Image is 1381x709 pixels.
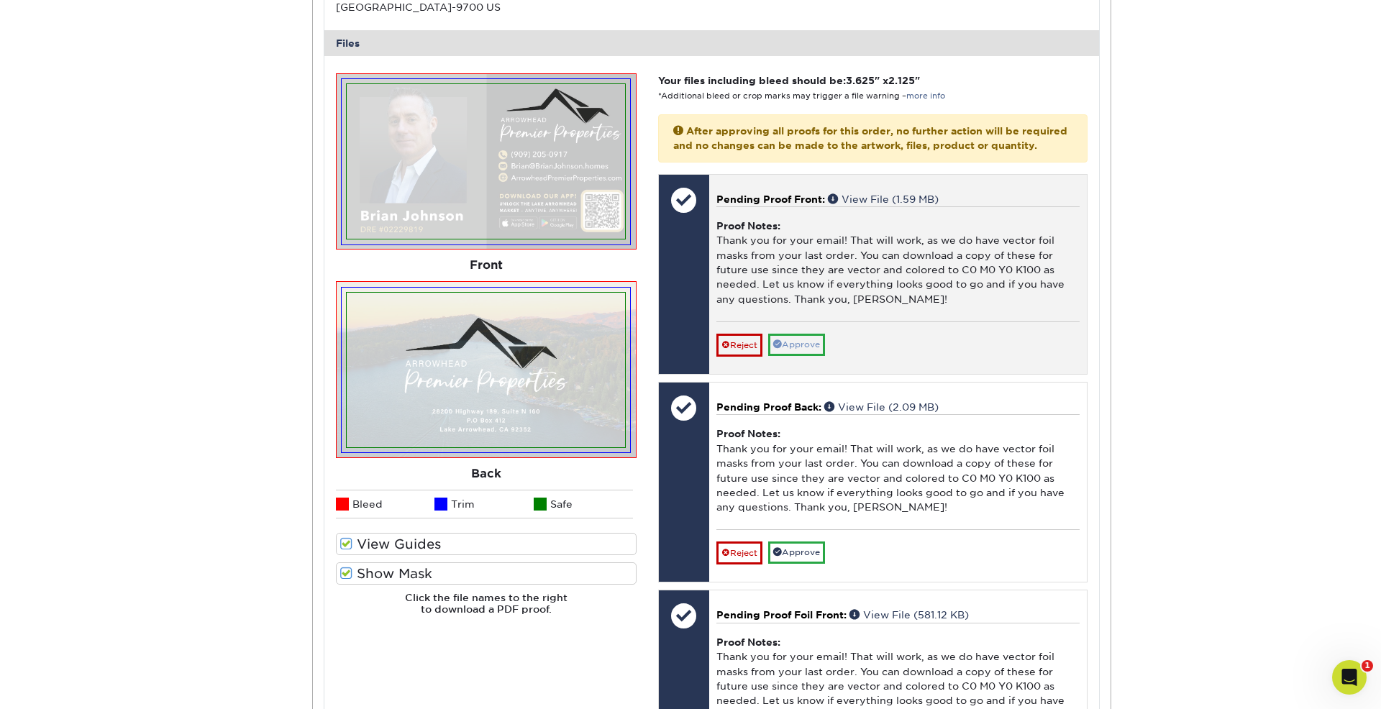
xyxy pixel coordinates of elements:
label: Show Mask [336,562,637,585]
a: Approve [768,541,825,564]
strong: After approving all proofs for this order, no further action will be required and no changes can ... [673,125,1067,151]
label: View Guides [336,533,637,555]
strong: Proof Notes: [716,428,780,439]
span: Pending Proof Back: [716,401,821,413]
li: Safe [534,490,633,518]
a: Reject [716,541,762,564]
a: Approve [768,334,825,356]
span: 3.625 [846,75,875,86]
li: Bleed [336,490,435,518]
li: Trim [434,490,534,518]
strong: Your files including bleed should be: " x " [658,75,920,86]
a: Reject [716,334,762,357]
div: Back [336,458,637,490]
div: Thank you for your email! That will work, as we do have vector foil masks from your last order. Y... [716,206,1080,321]
strong: Proof Notes: [716,220,780,232]
div: Files [324,30,1100,56]
span: Pending Proof Foil Front: [716,609,847,621]
iframe: Intercom live chat [1332,660,1367,695]
span: Pending Proof Front: [716,193,825,205]
a: View File (2.09 MB) [824,401,939,413]
a: View File (1.59 MB) [828,193,939,205]
small: *Additional bleed or crop marks may trigger a file warning – [658,91,945,101]
a: more info [906,91,945,101]
div: Thank you for your email! That will work, as we do have vector foil masks from your last order. Y... [716,414,1080,529]
strong: Proof Notes: [716,636,780,648]
h6: Click the file names to the right to download a PDF proof. [336,592,637,627]
span: 2.125 [888,75,915,86]
div: Front [336,250,637,281]
a: View File (581.12 KB) [849,609,969,621]
span: 1 [1362,660,1373,672]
